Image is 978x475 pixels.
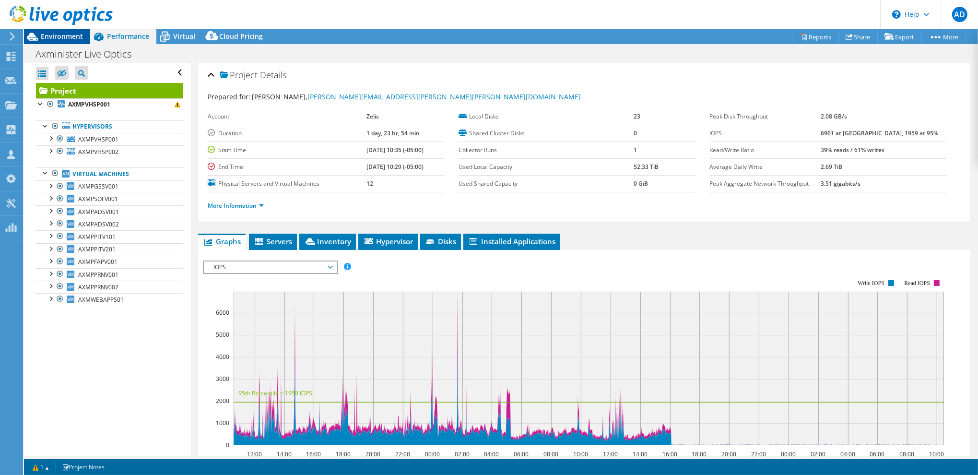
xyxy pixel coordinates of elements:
a: AXMPPRNV002 [36,281,183,293]
text: 18:00 [692,450,707,458]
text: Read IOPS [904,280,930,286]
text: 22:00 [752,450,766,458]
text: 10:00 [930,450,944,458]
b: AXMPVHSP001 [68,100,110,108]
text: 02:00 [811,450,826,458]
text: 4000 [216,353,229,361]
label: End Time [208,162,366,172]
label: Prepared for: [208,92,250,101]
label: Collector Runs [459,145,634,155]
span: AXMPPRNV002 [78,283,118,291]
label: IOPS [710,129,821,138]
label: Read/Write Ratio [710,145,821,155]
a: AXMWEBAPPS01 [36,293,183,306]
a: Export [877,29,922,44]
text: 6000 [216,309,229,317]
span: Project [220,71,258,80]
span: AXMPADSV001 [78,208,119,216]
b: 39% reads / 61% writes [821,146,884,154]
text: 02:00 [455,450,470,458]
text: 22:00 [396,450,411,458]
label: Average Daily Write [710,162,821,172]
text: 04:00 [484,450,499,458]
b: 12 [366,179,373,188]
a: 1 [26,461,56,473]
text: 08:00 [544,450,559,458]
text: 00:00 [781,450,796,458]
text: 14:00 [277,450,292,458]
text: 3000 [216,375,229,383]
b: 1 [634,146,637,154]
span: AXMPPITV101 [78,233,116,241]
b: 6961 at [GEOGRAPHIC_DATA], 1959 at 95% [821,129,938,137]
label: Start Time [208,145,366,155]
a: Project Notes [55,461,111,473]
a: AXMPADSV001 [36,205,183,218]
text: 0 [226,441,229,449]
span: AXMWEBAPPS01 [78,296,124,304]
span: AXMPVHSP002 [78,148,118,156]
a: AXMPPITV201 [36,243,183,256]
b: [DATE] 10:29 (-05:00) [366,163,424,171]
a: AXMPPRNV001 [36,268,183,281]
h1: Axminister Live Optics [31,49,146,59]
a: Reports [793,29,839,44]
a: Hypervisors [36,120,183,133]
label: Duration [208,129,366,138]
a: [PERSON_NAME][EMAIL_ADDRESS][PERSON_NAME][PERSON_NAME][DOMAIN_NAME] [307,92,581,101]
text: 2000 [216,397,229,405]
span: AXMPADSV002 [78,220,119,228]
label: Account [208,112,366,121]
label: Shared Cluster Disks [459,129,634,138]
span: Disks [425,237,456,246]
a: AXMPVHSP001 [36,133,183,145]
span: Performance [107,32,149,41]
text: 20:00 [722,450,737,458]
label: Used Local Capacity [459,162,634,172]
text: 16:00 [306,450,321,458]
a: Virtual Machines [36,167,183,180]
span: Hypervisor [363,237,413,246]
a: AXMPPITV101 [36,230,183,243]
b: [DATE] 10:35 (-05:00) [366,146,424,154]
a: AXMPGSSV001 [36,180,183,193]
text: 95th Percentile = 1959 IOPS [238,389,312,397]
b: 0 GiB [634,179,648,188]
label: Local Disks [459,112,634,121]
text: 06:00 [514,450,529,458]
label: Used Shared Capacity [459,179,634,189]
label: Peak Disk Throughput [710,112,821,121]
span: IOPS [209,261,332,273]
span: Installed Applications [468,237,555,246]
span: Virtual [173,32,195,41]
span: AXMPSOFV001 [78,195,118,203]
span: Details [260,69,286,81]
span: AXMPPRNV001 [78,271,118,279]
text: 16:00 [663,450,678,458]
text: 14:00 [633,450,648,458]
text: 20:00 [366,450,381,458]
b: Zelis [366,112,379,120]
text: 1000 [216,419,229,427]
span: Graphs [203,237,241,246]
b: 0 [634,129,637,137]
span: AXMPPITV201 [78,245,116,253]
text: 12:00 [247,450,262,458]
a: AXMPSOFV001 [36,193,183,205]
label: Peak Aggregate Network Throughput [710,179,821,189]
b: 3.51 gigabits/s [821,179,860,188]
b: 52.33 TiB [634,163,659,171]
label: Physical Servers and Virtual Machines [208,179,366,189]
a: AXMPVHSP002 [36,145,183,158]
a: Share [838,29,878,44]
text: 18:00 [336,450,351,458]
b: 2.08 GB/s [821,112,847,120]
a: More [921,29,966,44]
a: AXMPVHSP001 [36,98,183,111]
text: 06:00 [870,450,885,458]
span: Cloud Pricing [219,32,263,41]
a: AXMPFAPV001 [36,256,183,268]
a: Project [36,83,183,98]
a: More Information [208,202,264,210]
span: AXMPGSSV001 [78,182,118,190]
